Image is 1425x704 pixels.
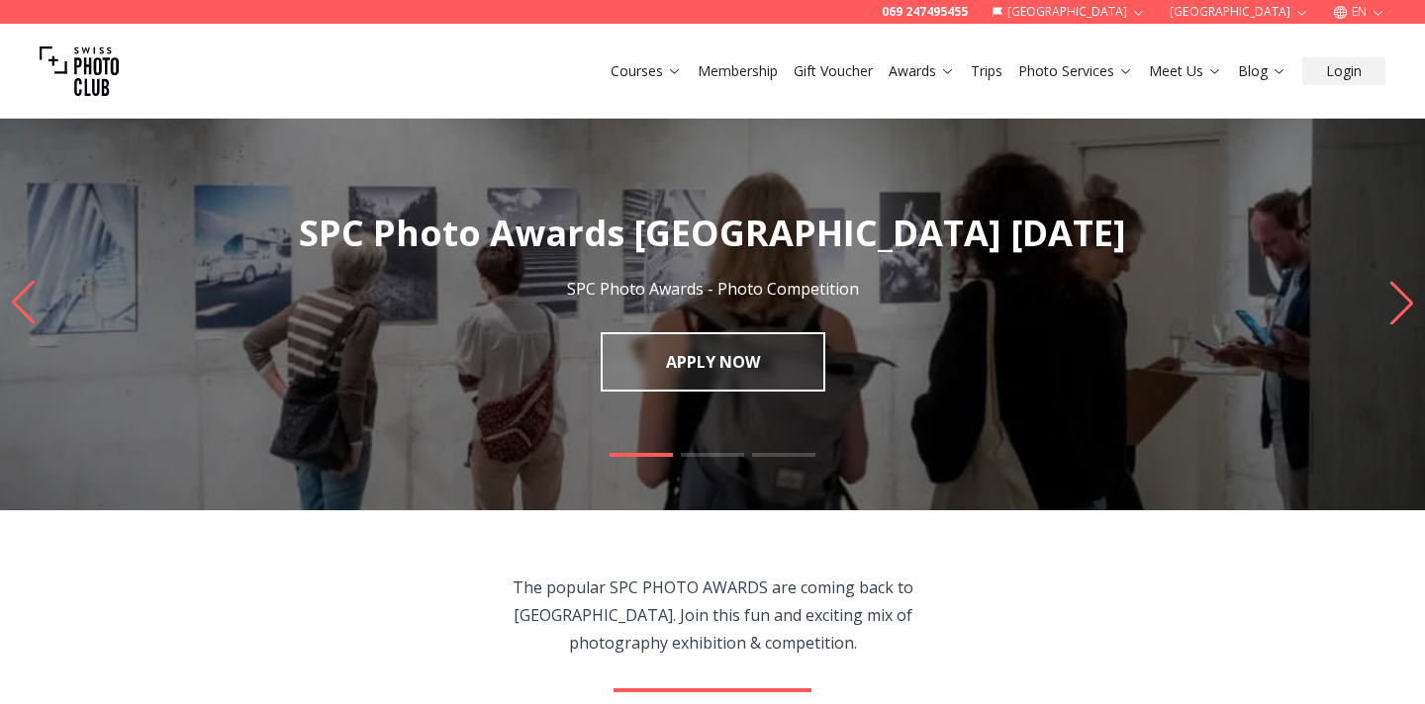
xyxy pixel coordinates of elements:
[611,61,682,81] a: Courses
[40,32,119,111] img: Swiss photo club
[601,332,825,392] a: APPLY NOW
[1302,57,1385,85] button: Login
[690,57,786,85] button: Membership
[963,57,1010,85] button: Trips
[698,61,778,81] a: Membership
[1238,61,1286,81] a: Blog
[794,61,873,81] a: Gift Voucher
[1010,57,1141,85] button: Photo Services
[971,61,1002,81] a: Trips
[882,4,968,20] a: 069 247495455
[1018,61,1133,81] a: Photo Services
[786,57,881,85] button: Gift Voucher
[603,57,690,85] button: Courses
[1141,57,1230,85] button: Meet Us
[567,277,859,301] p: SPC Photo Awards - Photo Competition
[1230,57,1294,85] button: Blog
[889,61,955,81] a: Awards
[1149,61,1222,81] a: Meet Us
[881,57,963,85] button: Awards
[487,573,939,657] p: The popular SPC PHOTO AWARDS are coming back to [GEOGRAPHIC_DATA]. Join this fun and exciting mix...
